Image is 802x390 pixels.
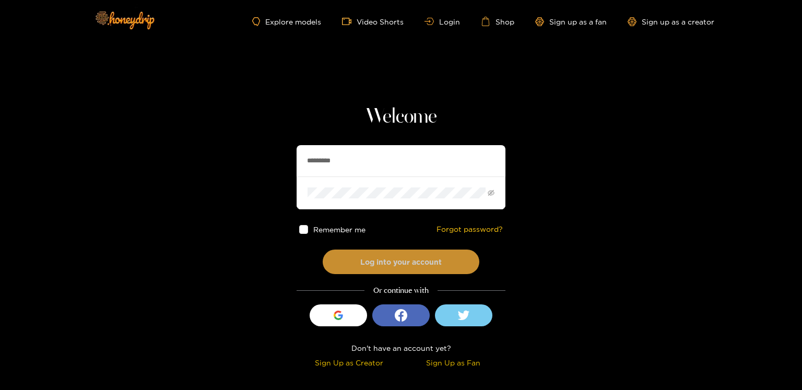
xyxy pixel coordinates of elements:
h1: Welcome [297,104,505,129]
a: Shop [481,17,514,26]
a: Sign up as a creator [628,17,714,26]
a: Login [424,18,460,26]
div: Sign Up as Fan [404,357,503,369]
div: Sign Up as Creator [299,357,398,369]
div: Don't have an account yet? [297,342,505,354]
div: Or continue with [297,285,505,297]
a: Explore models [252,17,321,26]
a: Video Shorts [342,17,404,26]
button: Log into your account [323,250,479,274]
span: Remember me [313,226,365,233]
span: video-camera [342,17,357,26]
span: eye-invisible [488,190,494,196]
a: Sign up as a fan [535,17,607,26]
a: Forgot password? [437,225,503,234]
